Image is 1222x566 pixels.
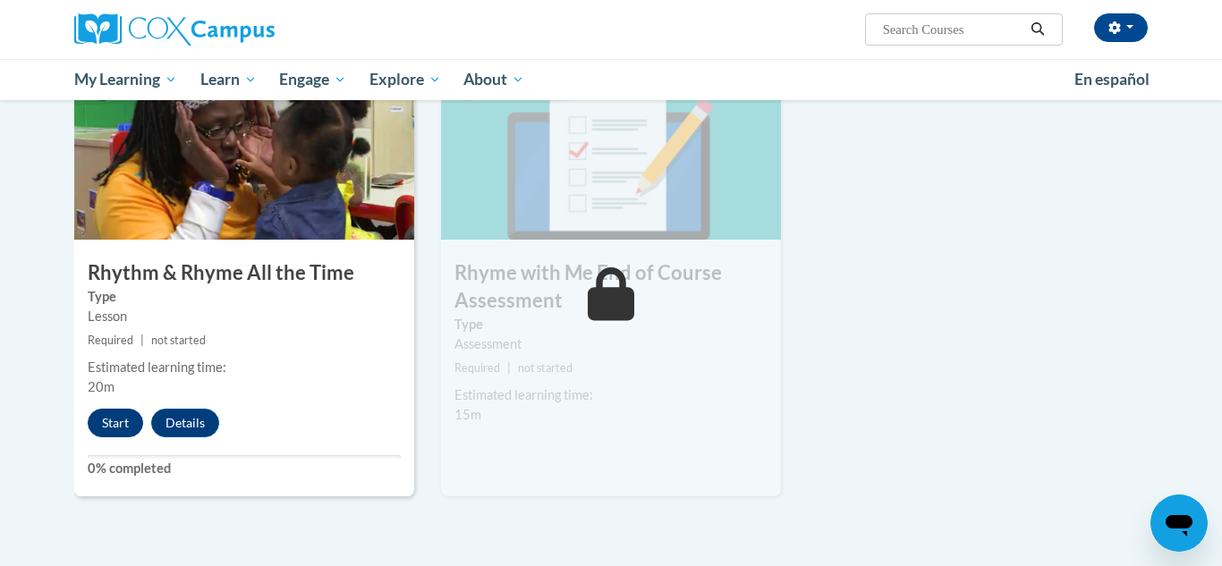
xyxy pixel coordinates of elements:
[88,459,401,478] label: 0% completed
[74,61,414,240] img: Course Image
[74,13,414,46] a: Cox Campus
[88,287,401,307] label: Type
[200,69,257,90] span: Learn
[454,407,481,422] span: 15m
[189,59,268,100] a: Learn
[88,409,143,437] button: Start
[267,59,358,100] a: Engage
[454,385,768,405] div: Estimated learning time:
[151,334,206,347] span: not started
[881,19,1024,40] input: Search Courses
[441,61,781,240] img: Course Image
[88,334,133,347] span: Required
[441,259,781,315] h3: Rhyme with Me End of Course Assessment
[151,409,219,437] button: Details
[454,315,768,334] label: Type
[518,361,573,375] span: not started
[369,69,441,90] span: Explore
[140,334,144,347] span: |
[358,59,453,100] a: Explore
[1024,19,1051,40] button: Search
[463,69,524,90] span: About
[74,259,414,287] h3: Rhythm & Rhyme All the Time
[88,358,401,377] div: Estimated learning time:
[279,69,346,90] span: Engage
[63,59,189,100] a: My Learning
[454,361,500,375] span: Required
[454,334,768,354] div: Assessment
[1074,70,1150,89] span: En español
[1063,61,1161,98] a: En español
[74,13,275,46] img: Cox Campus
[74,69,177,90] span: My Learning
[88,379,115,394] span: 20m
[47,59,1175,100] div: Main menu
[1150,494,1208,552] iframe: Button to launch messaging window
[88,307,401,326] div: Lesson
[453,59,537,100] a: About
[507,361,511,375] span: |
[1094,13,1148,42] button: Account Settings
